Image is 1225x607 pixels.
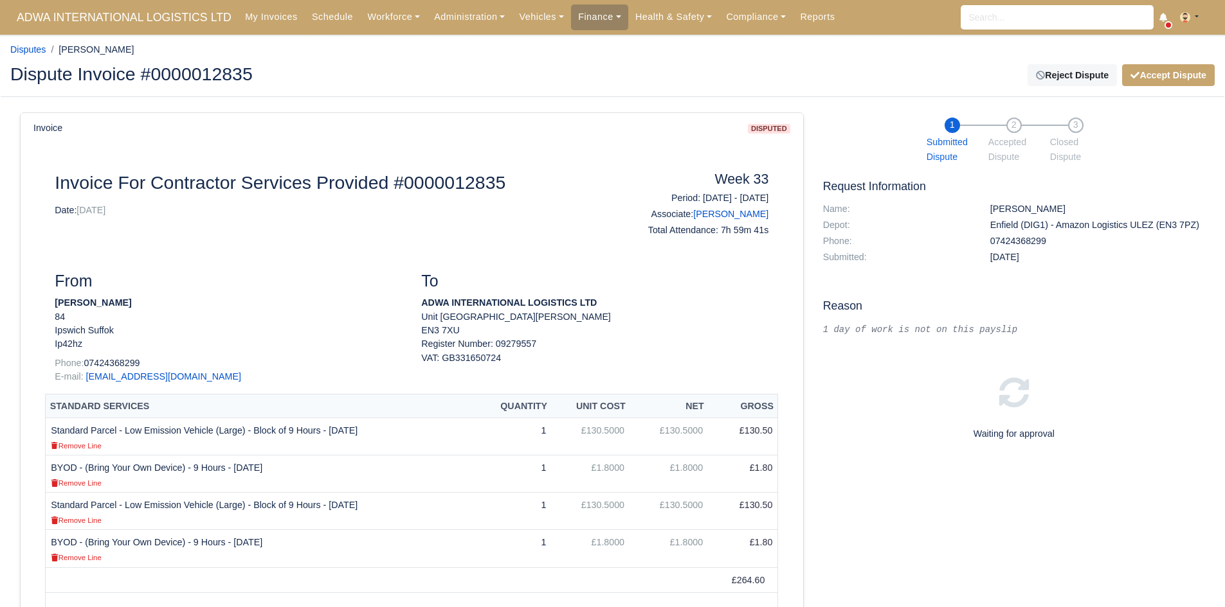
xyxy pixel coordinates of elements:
span: Phone: [55,358,84,368]
a: Reject Dispute [1028,64,1117,86]
th: Net [630,394,708,418]
h2: Invoice For Contractor Services Provided #0000012835 [55,172,585,193]
input: Search... [961,5,1154,30]
td: £1.8000 [630,530,708,567]
td: £130.50 [708,418,778,455]
span: [DATE] [77,205,105,215]
a: Remove Line [51,515,101,525]
a: Schedule [305,4,360,30]
h3: From [55,272,402,291]
a: [EMAIL_ADDRESS][DOMAIN_NAME] [86,371,241,382]
a: Disputes [10,44,46,55]
td: BYOD - (Bring Your Own Device) - 9 Hours - [DATE] [46,455,476,493]
div: Register Number: 09279557 [412,337,778,365]
div: 1 day of work is not on this payslip [823,323,1205,336]
td: £264.60 [708,567,778,593]
dd: [PERSON_NAME] [981,204,1215,215]
a: Remove Line [51,440,101,450]
td: £1.80 [708,455,778,493]
h6: Associate: [604,209,768,220]
small: Remove Line [51,479,101,487]
span: 3 [1068,118,1084,133]
dt: Depot: [813,220,981,231]
a: Compliance [719,4,793,30]
h5: Reason [823,299,1205,313]
li: [PERSON_NAME] [46,42,134,57]
th: Standard Services [46,394,476,418]
h4: Week 33 [604,172,768,188]
td: 1 [476,530,551,567]
th: Unit Cost [551,394,630,418]
dt: Phone: [813,236,981,247]
td: Standard Parcel - Low Emission Vehicle (Large) - Block of 9 Hours - [DATE] [46,493,476,530]
span: Accepted Dispute [988,135,1040,164]
td: 1 [476,418,551,455]
h6: Period: [DATE] - [DATE] [604,193,768,204]
span: E-mail: [55,371,83,382]
a: Finance [571,4,628,30]
h2: Dispute Invoice #0000012835 [10,65,603,83]
td: 1 [476,493,551,530]
td: £130.5000 [630,493,708,530]
p: 84 [55,310,402,324]
p: 07424368299 [55,356,402,370]
a: Reports [793,4,842,30]
small: Remove Line [51,516,101,524]
a: Remove Line [51,477,101,488]
div: VAT: GB331650724 [421,351,768,365]
span: ADWA INTERNATIONAL LOGISTICS LTD [10,4,238,30]
td: £130.5000 [630,418,708,455]
td: BYOD - (Bring Your Own Device) - 9 Hours - [DATE] [46,530,476,567]
span: 1 [945,118,960,133]
td: £130.5000 [551,493,630,530]
h3: To [421,272,768,291]
h5: Request Information [823,180,1205,193]
dd: 07424368299 [981,236,1215,247]
p: Unit [GEOGRAPHIC_DATA][PERSON_NAME] [421,310,768,324]
p: Waiting for approval [823,427,1205,441]
dt: Name: [813,204,981,215]
a: Health & Safety [628,4,720,30]
span: Submitted Dispute [927,135,978,164]
a: My Invoices [238,4,305,30]
td: £130.5000 [551,418,630,455]
p: Ipswich Suffok [55,324,402,337]
th: Gross [708,394,778,418]
td: 1 [476,455,551,493]
span: 2 [1006,118,1022,133]
td: £1.8000 [551,530,630,567]
span: disputed [748,124,790,134]
small: Remove Line [51,442,101,450]
td: £1.8000 [551,455,630,493]
a: Workforce [360,4,427,30]
small: Remove Line [51,554,101,561]
a: Remove Line [51,552,101,562]
dt: Submitted: [813,252,981,263]
a: [PERSON_NAME] [693,209,768,219]
span: Closed Dispute [1050,135,1102,164]
p: EN3 7XU [421,324,768,337]
h6: Invoice [33,123,62,134]
a: Vehicles [512,4,571,30]
th: Quantity [476,394,551,418]
a: Administration [427,4,512,30]
h6: Total Attendance: 7h 59m 41s [604,225,768,236]
dd: Enfield (DIG1) - Amazon Logistics ULEZ (EN3 7PZ) [981,220,1215,231]
button: Accept Dispute [1122,64,1215,86]
strong: [PERSON_NAME] [55,297,131,308]
td: £1.80 [708,530,778,567]
td: Standard Parcel - Low Emission Vehicle (Large) - Block of 9 Hours - [DATE] [46,418,476,455]
span: 2 hours ago [990,252,1019,262]
p: Date: [55,204,585,217]
td: £130.50 [708,493,778,530]
td: £1.8000 [630,455,708,493]
p: Ip42hz [55,337,402,351]
strong: ADWA INTERNATIONAL LOGISTICS LTD [421,297,597,308]
a: ADWA INTERNATIONAL LOGISTICS LTD [10,5,238,30]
